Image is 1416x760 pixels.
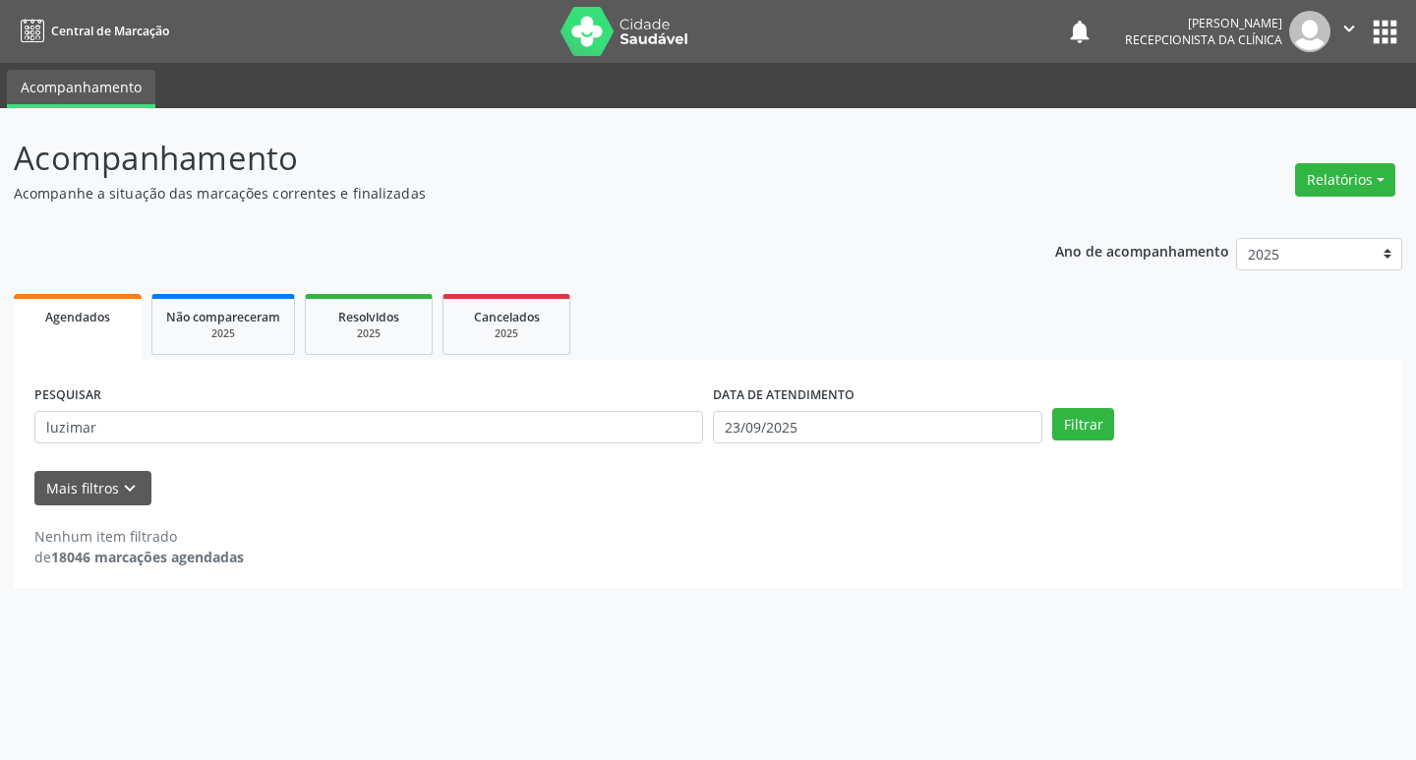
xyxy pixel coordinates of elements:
[457,326,556,341] div: 2025
[1289,11,1330,52] img: img
[45,309,110,325] span: Agendados
[166,326,280,341] div: 2025
[1125,15,1282,31] div: [PERSON_NAME]
[713,411,1042,444] input: Selecione um intervalo
[51,23,169,39] span: Central de Marcação
[51,548,244,566] strong: 18046 marcações agendadas
[34,526,244,547] div: Nenhum item filtrado
[14,134,985,183] p: Acompanhamento
[34,411,703,444] input: Nome, CNS
[1368,15,1402,49] button: apps
[119,478,141,499] i: keyboard_arrow_down
[7,70,155,108] a: Acompanhamento
[34,547,244,567] div: de
[1055,238,1229,263] p: Ano de acompanhamento
[166,309,280,325] span: Não compareceram
[34,380,101,411] label: PESQUISAR
[34,471,151,505] button: Mais filtroskeyboard_arrow_down
[338,309,399,325] span: Resolvidos
[1330,11,1368,52] button: 
[713,380,855,411] label: DATA DE ATENDIMENTO
[1295,163,1395,197] button: Relatórios
[1338,18,1360,39] i: 
[1066,18,1093,45] button: notifications
[320,326,418,341] div: 2025
[14,183,985,204] p: Acompanhe a situação das marcações correntes e finalizadas
[14,15,169,47] a: Central de Marcação
[474,309,540,325] span: Cancelados
[1125,31,1282,48] span: Recepcionista da clínica
[1052,408,1114,441] button: Filtrar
